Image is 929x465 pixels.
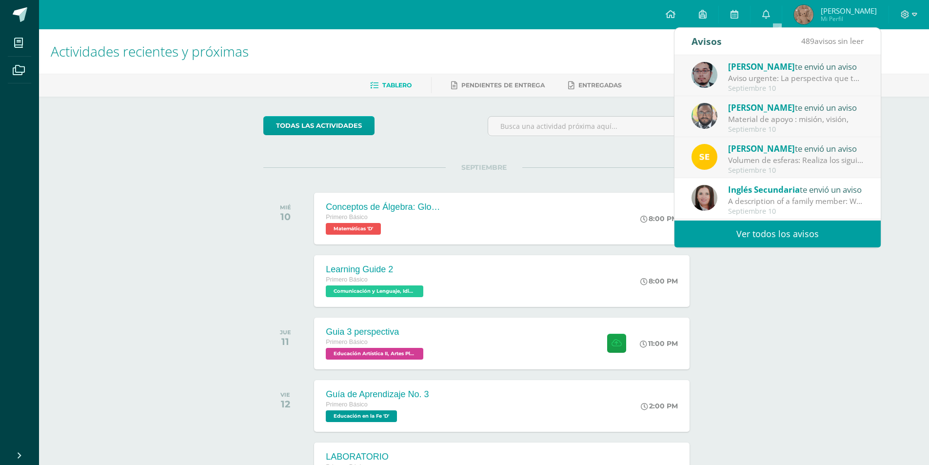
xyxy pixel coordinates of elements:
div: 11:00 PM [640,339,678,348]
span: [PERSON_NAME] [728,102,795,113]
div: Septiembre 10 [728,125,864,134]
div: 10 [280,211,291,222]
span: Entregadas [578,81,622,89]
span: Primero Básico [326,401,367,408]
div: Material de apoyo : misión, visión, [728,114,864,125]
div: Volumen de esferas: Realiza los siguientes ejercicios en tu cuaderno. Debes encontrar el volumen ... [728,155,864,166]
span: [PERSON_NAME] [728,61,795,72]
div: Guia 3 perspectiva [326,327,426,337]
a: Ver todos los avisos [674,221,881,247]
span: Primero Básico [326,214,367,221]
span: Mi Perfil [821,15,877,23]
img: 712781701cd376c1a616437b5c60ae46.png [692,103,717,129]
span: Comunicación y Lenguaje, Idioma Extranjero Inglés 'D' [326,285,423,297]
div: te envió un aviso [728,183,864,196]
div: 8:00 PM [640,277,678,285]
div: LABORATORIO [326,452,426,462]
img: 5fac68162d5e1b6fbd390a6ac50e103d.png [692,62,717,88]
div: te envió un aviso [728,60,864,73]
span: Actividades recientes y próximas [51,42,249,61]
div: VIE [280,391,290,398]
div: A description of a family member: Write in the notebook: Describe one family member and make a dr... [728,196,864,207]
span: Inglés Secundaria [728,184,800,195]
span: Primero Básico [326,276,367,283]
span: Tablero [382,81,412,89]
span: Educación en la Fe 'D' [326,410,397,422]
div: Septiembre 10 [728,84,864,93]
div: 12 [280,398,290,410]
div: Conceptos de Álgebra: Glosario [326,202,443,212]
span: [PERSON_NAME] [821,6,877,16]
div: te envió un aviso [728,101,864,114]
a: todas las Actividades [263,116,375,135]
span: avisos sin leer [801,36,864,46]
div: Guía de Aprendizaje No. 3 [326,389,429,400]
div: te envió un aviso [728,142,864,155]
a: Tablero [370,78,412,93]
img: 03c2987289e60ca238394da5f82a525a.png [692,144,717,170]
div: Avisos [692,28,722,55]
div: 8:00 PM [640,214,678,223]
div: MIÉ [280,204,291,211]
div: Septiembre 10 [728,207,864,216]
span: Educación Artística II, Artes Plásticas 'D' [326,348,423,360]
span: [PERSON_NAME] [728,143,795,154]
div: 11 [280,336,291,347]
span: SEPTIEMBRE [446,163,522,172]
img: 8af0450cf43d44e38c4a1497329761f3.png [692,185,717,211]
div: JUE [280,329,291,336]
span: Primero Básico [326,339,367,345]
input: Busca una actividad próxima aquí... [488,117,704,136]
span: Pendientes de entrega [461,81,545,89]
div: Learning Guide 2 [326,264,426,275]
div: 2:00 PM [641,402,678,410]
a: Entregadas [568,78,622,93]
div: Septiembre 10 [728,166,864,175]
a: Pendientes de entrega [451,78,545,93]
div: Aviso urgente: La perspectiva que terminaron con el profesor Ismael hoy en clase, subirla a la pl... [728,73,864,84]
span: Matemáticas 'D' [326,223,381,235]
span: 489 [801,36,814,46]
img: 67a3ee5be09eb7eedf428c1a72d31e06.png [794,5,813,24]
